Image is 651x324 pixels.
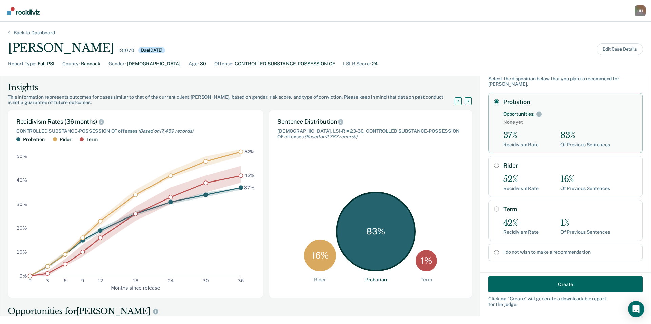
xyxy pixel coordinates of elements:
[189,60,199,68] div: Age :
[560,186,610,191] div: Of Previous Sentences
[138,47,165,53] div: Due [DATE]
[277,118,464,126] div: Sentence Distribution
[416,250,437,271] div: 1 %
[200,60,206,68] div: 30
[372,60,378,68] div: 24
[20,273,27,279] text: 0%
[17,154,27,279] g: y-axis tick label
[64,278,67,283] text: 6
[244,149,255,190] g: text
[635,5,646,16] button: Profile dropdown button
[503,131,539,140] div: 37%
[503,229,539,235] div: Recidivism Rate
[28,150,243,278] g: dot
[503,111,534,117] div: Opportunities:
[81,60,100,68] div: Bannock
[81,278,84,283] text: 9
[635,5,646,16] div: H H
[560,142,610,148] div: Of Previous Sentences
[488,276,643,292] button: Create
[17,225,27,231] text: 20%
[8,60,36,68] div: Report Type :
[277,128,464,140] div: [DEMOGRAPHIC_DATA], LSI-R = 23-30, CONTROLLED SUBSTANCE-POSSESSION OF offenses
[16,118,255,126] div: Recidivism Rates (36 months)
[336,192,416,271] div: 83 %
[118,47,134,53] div: 131070
[17,177,27,183] text: 40%
[17,249,27,254] text: 10%
[560,131,610,140] div: 83%
[560,218,610,228] div: 1%
[28,278,32,283] text: 0
[214,60,233,68] div: Offense :
[5,30,63,36] div: Back to Dashboard
[503,142,539,148] div: Recidivism Rate
[628,301,644,317] div: Open Intercom Messenger
[244,149,255,154] text: 52%
[503,162,637,169] label: Rider
[488,76,643,88] div: Select the disposition below that you plan to recommend for [PERSON_NAME] .
[17,201,27,207] text: 30%
[503,119,637,125] span: None yet
[488,296,643,307] div: Clicking " Create " will generate a downloadable report for the judge.
[503,186,539,191] div: Recidivism Rate
[421,277,432,283] div: Term
[304,134,357,139] span: (Based on 2,767 records )
[203,278,209,283] text: 30
[7,7,40,15] img: Recidiviz
[503,249,637,255] label: I do not wish to make a recommendation
[127,60,180,68] div: [DEMOGRAPHIC_DATA]
[30,149,241,276] g: area
[111,285,160,290] g: x-axis label
[597,43,643,55] button: Edit Case Details
[304,240,336,271] div: 16 %
[86,137,97,142] div: Term
[16,128,255,134] div: CONTROLLED SUBSTANCE-POSSESSION OF offenses
[238,278,244,283] text: 36
[235,60,335,68] div: CONTROLLED SUBSTANCE-POSSESSION OF
[365,277,387,283] div: Probation
[560,174,610,184] div: 16%
[503,218,539,228] div: 42%
[8,41,114,55] div: [PERSON_NAME]
[343,60,371,68] div: LSI-R Score :
[244,185,255,190] text: 37%
[8,306,472,317] div: Opportunities for [PERSON_NAME]
[38,60,54,68] div: Full PSI
[503,98,637,106] label: Probation
[133,278,139,283] text: 18
[560,229,610,235] div: Of Previous Sentences
[108,60,126,68] div: Gender :
[503,206,637,213] label: Term
[97,278,103,283] text: 12
[244,173,255,178] text: 42%
[8,82,463,93] div: Insights
[17,154,27,159] text: 50%
[23,137,45,142] div: Probation
[60,137,72,142] div: Rider
[314,277,326,283] div: Rider
[62,60,80,68] div: County :
[138,128,193,134] span: (Based on 17,459 records )
[111,285,160,290] text: Months since release
[46,278,49,283] text: 3
[167,278,174,283] text: 24
[503,174,539,184] div: 52%
[28,278,244,283] g: x-axis tick label
[8,94,463,106] div: This information represents outcomes for cases similar to that of the current client, [PERSON_NAM...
